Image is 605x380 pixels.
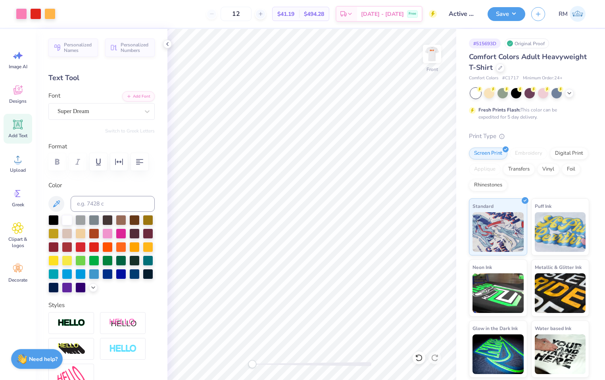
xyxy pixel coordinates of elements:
[58,319,85,328] img: Stroke
[48,301,65,310] label: Styles
[469,163,501,175] div: Applique
[505,38,549,48] div: Original Proof
[48,142,155,151] label: Format
[10,167,26,173] span: Upload
[478,107,520,113] strong: Fresh Prints Flash:
[248,360,256,368] div: Accessibility label
[304,10,324,18] span: $494.28
[48,73,155,83] div: Text Tool
[48,91,60,100] label: Font
[559,10,568,19] span: RM
[472,334,524,374] img: Glow in the Dark Ink
[510,148,547,159] div: Embroidery
[443,6,482,22] input: Untitled Design
[535,273,586,313] img: Metallic & Glitter Ink
[570,6,586,22] img: Ronald Manipon
[8,277,27,283] span: Decorate
[472,324,518,332] span: Glow in the Dark Ink
[535,212,586,252] img: Puff Ink
[472,212,524,252] img: Standard
[122,91,155,102] button: Add Font
[535,324,571,332] span: Water based Ink
[478,106,576,121] div: This color can be expedited for 5 day delivery.
[361,10,404,18] span: [DATE] - [DATE]
[105,128,155,134] button: Switch to Greek Letters
[409,11,416,17] span: Free
[121,42,150,53] span: Personalized Numbers
[71,196,155,212] input: e.g. 7428 c
[29,355,58,363] strong: Need help?
[562,163,580,175] div: Foil
[9,63,27,70] span: Image AI
[550,148,588,159] div: Digital Print
[221,7,252,21] input: – –
[472,273,524,313] img: Neon Ink
[537,163,559,175] div: Vinyl
[472,202,494,210] span: Standard
[502,75,519,82] span: # C1717
[109,318,137,328] img: Shadow
[469,75,498,82] span: Comfort Colors
[469,179,507,191] div: Rhinestones
[472,263,492,271] span: Neon Ink
[503,163,535,175] div: Transfers
[105,38,155,57] button: Personalized Numbers
[488,7,525,21] button: Save
[12,202,24,208] span: Greek
[8,132,27,139] span: Add Text
[277,10,294,18] span: $41.19
[469,148,507,159] div: Screen Print
[424,46,440,62] img: Front
[535,202,551,210] span: Puff Ink
[535,263,582,271] span: Metallic & Glitter Ink
[64,42,93,53] span: Personalized Names
[48,38,98,57] button: Personalized Names
[555,6,589,22] a: RM
[469,132,589,141] div: Print Type
[469,38,501,48] div: # 515693D
[48,181,155,190] label: Color
[58,343,85,355] img: 3D Illusion
[469,52,587,72] span: Comfort Colors Adult Heavyweight T-Shirt
[109,344,137,353] img: Negative Space
[523,75,563,82] span: Minimum Order: 24 +
[535,334,586,374] img: Water based Ink
[426,66,438,73] div: Front
[5,236,31,249] span: Clipart & logos
[9,98,27,104] span: Designs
